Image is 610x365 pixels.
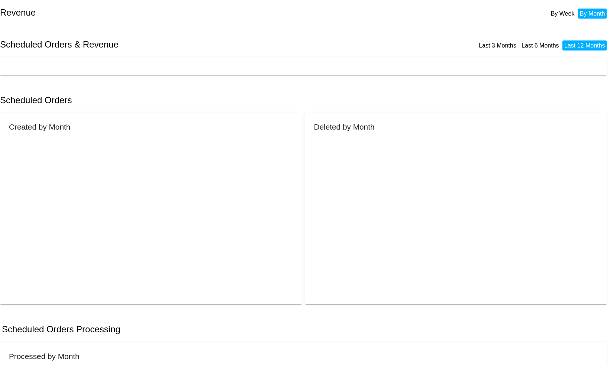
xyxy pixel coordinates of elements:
li: By Month [578,9,607,19]
li: By Week [549,9,577,19]
h2: Created by Month [9,123,70,131]
a: Last 12 Months [564,42,605,49]
a: Last 6 Months [522,42,559,49]
h2: Processed by Month [9,352,80,361]
a: Last 3 Months [479,42,516,49]
h2: Scheduled Orders Processing [2,324,120,335]
h2: Deleted by Month [314,123,375,131]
